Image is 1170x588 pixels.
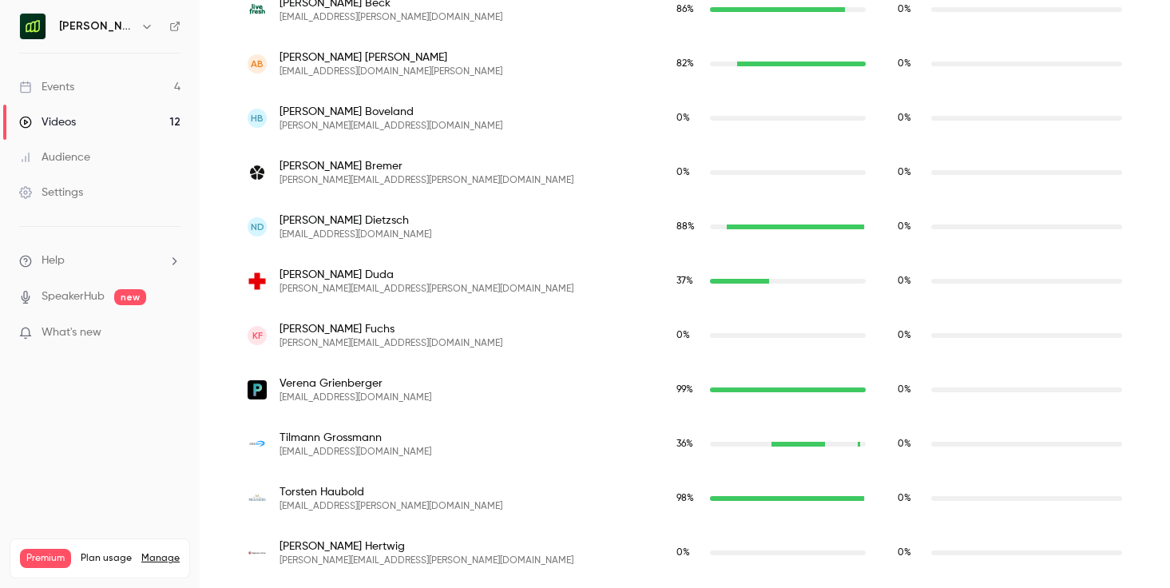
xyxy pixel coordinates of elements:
[42,324,101,341] span: What's new
[280,321,502,337] span: [PERSON_NAME] Fuchs
[161,326,180,340] iframe: Noticeable Trigger
[898,57,923,71] span: Replay watch time
[19,185,83,201] div: Settings
[676,494,694,503] span: 98 %
[280,120,502,133] span: [PERSON_NAME][EMAIL_ADDRESS][DOMAIN_NAME]
[248,435,267,454] img: oneserv.de
[232,145,1138,200] div: katharina.bremer@sewts.de
[676,383,702,397] span: Live watch time
[232,254,1138,308] div: astrid.duda@drk-hessen.de
[232,91,1138,145] div: harald.boveland@tme-mail.de
[141,552,180,565] a: Manage
[232,37,1138,91] div: it@a-berling.de
[898,331,911,340] span: 0 %
[676,328,702,343] span: Live watch time
[248,380,267,399] img: pal-next.com
[280,500,502,513] span: [EMAIL_ADDRESS][PERSON_NAME][DOMAIN_NAME]
[676,491,702,506] span: Live watch time
[42,288,105,305] a: SpeakerHub
[676,439,693,449] span: 36 %
[676,437,702,451] span: Live watch time
[898,165,923,180] span: Replay watch time
[20,14,46,39] img: Moss Deutschland
[898,494,911,503] span: 0 %
[81,552,132,565] span: Plan usage
[20,549,71,568] span: Premium
[898,111,923,125] span: Replay watch time
[280,391,431,404] span: [EMAIL_ADDRESS][DOMAIN_NAME]
[59,18,134,34] h6: [PERSON_NAME] [GEOGRAPHIC_DATA]
[898,276,911,286] span: 0 %
[898,383,923,397] span: Replay watch time
[676,222,695,232] span: 88 %
[280,267,573,283] span: [PERSON_NAME] Duda
[252,328,263,343] span: KF
[280,11,502,24] span: [EMAIL_ADDRESS][PERSON_NAME][DOMAIN_NAME]
[676,331,690,340] span: 0 %
[898,491,923,506] span: Replay watch time
[42,252,65,269] span: Help
[898,437,923,451] span: Replay watch time
[676,113,690,123] span: 0 %
[19,114,76,130] div: Videos
[898,546,923,560] span: Replay watch time
[19,149,90,165] div: Audience
[676,548,690,558] span: 0 %
[232,363,1138,417] div: v.grienberger@pal-next.com
[898,385,911,395] span: 0 %
[248,543,267,562] img: wagemann.net
[232,471,1138,526] div: torsten.haubold@melchers.de
[676,165,702,180] span: Live watch time
[676,2,702,17] span: Live watch time
[898,5,911,14] span: 0 %
[898,328,923,343] span: Replay watch time
[898,222,911,232] span: 0 %
[676,168,690,177] span: 0 %
[280,554,573,567] span: [PERSON_NAME][EMAIL_ADDRESS][PERSON_NAME][DOMAIN_NAME]
[898,439,911,449] span: 0 %
[676,276,693,286] span: 37 %
[248,163,267,182] img: sewts.de
[280,375,431,391] span: Verena Grienberger
[232,526,1138,580] div: j.hertwig@wagemann.net
[676,546,702,560] span: Live watch time
[676,220,702,234] span: Live watch time
[280,50,502,66] span: [PERSON_NAME] [PERSON_NAME]
[232,417,1138,471] div: tgn@oneserv.de
[676,59,694,69] span: 82 %
[898,168,911,177] span: 0 %
[676,5,694,14] span: 86 %
[280,484,502,500] span: Torsten Haubold
[280,538,573,554] span: [PERSON_NAME] Hertwig
[898,59,911,69] span: 0 %
[251,220,264,234] span: ND
[280,174,573,187] span: [PERSON_NAME][EMAIL_ADDRESS][PERSON_NAME][DOMAIN_NAME]
[898,220,923,234] span: Replay watch time
[248,272,267,291] img: drk-hessen.de
[676,57,702,71] span: Live watch time
[280,446,431,459] span: [EMAIL_ADDRESS][DOMAIN_NAME]
[676,274,702,288] span: Live watch time
[898,548,911,558] span: 0 %
[19,252,180,269] li: help-dropdown-opener
[280,430,431,446] span: Tilmann Grossmann
[114,289,146,305] span: new
[251,111,264,125] span: HB
[676,111,702,125] span: Live watch time
[248,489,267,508] img: melchers.de
[898,113,911,123] span: 0 %
[280,228,431,241] span: [EMAIL_ADDRESS][DOMAIN_NAME]
[19,79,74,95] div: Events
[898,2,923,17] span: Replay watch time
[232,200,1138,254] div: nielsdietzsch@mycolever.bio
[676,385,693,395] span: 99 %
[232,308,1138,363] div: fuchs@hcsm.team
[280,213,431,228] span: [PERSON_NAME] Dietzsch
[898,274,923,288] span: Replay watch time
[280,158,573,174] span: [PERSON_NAME] Bremer
[280,283,573,296] span: [PERSON_NAME][EMAIL_ADDRESS][PERSON_NAME][DOMAIN_NAME]
[280,337,502,350] span: [PERSON_NAME][EMAIL_ADDRESS][DOMAIN_NAME]
[280,104,502,120] span: [PERSON_NAME] Boveland
[280,66,502,78] span: [EMAIL_ADDRESS][DOMAIN_NAME][PERSON_NAME]
[251,57,264,71] span: AB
